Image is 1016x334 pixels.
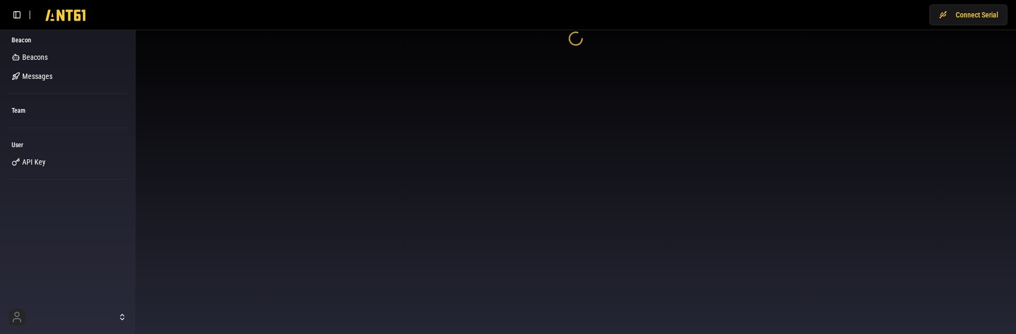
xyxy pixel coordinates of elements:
[22,157,46,167] span: API Key
[22,71,52,82] span: Messages
[7,68,128,85] a: Messages
[7,32,128,49] div: Beacon
[7,102,128,119] div: Team
[929,4,1008,25] button: Connect Serial
[7,49,128,66] a: Beacons
[22,52,48,62] span: Beacons
[7,154,128,170] a: API Key
[7,137,128,154] div: User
